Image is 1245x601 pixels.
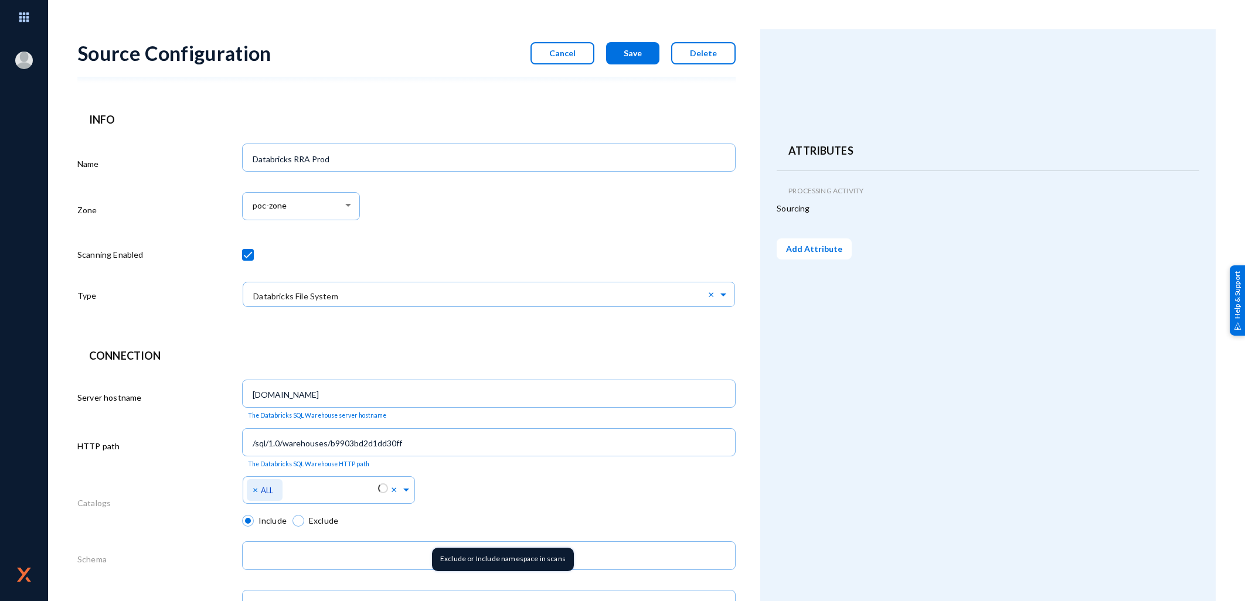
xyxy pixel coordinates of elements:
[253,484,261,495] span: ×
[788,143,1188,159] header: Attributes
[254,514,287,527] span: Include
[77,204,97,216] label: Zone
[77,248,144,261] label: Scanning Enabled
[786,244,842,254] span: Add Attribute
[788,186,1188,196] header: Processing Activity
[708,289,718,299] span: Clear all
[1230,265,1245,336] div: Help & Support
[89,348,724,364] header: Connection
[624,48,642,58] span: Save
[690,48,717,58] span: Delete
[77,158,99,170] label: Name
[6,5,42,30] img: app launcher
[432,548,574,571] div: Exclude or Include namespace in scans
[77,41,271,65] div: Source Configuration
[549,48,576,58] span: Cancel
[77,440,120,452] label: HTTP path
[77,553,107,565] label: Schema
[77,391,141,404] label: Server hostname
[248,460,369,468] mat-hint: The Databricks SQL Warehouse HTTP path
[15,52,33,69] img: blank-profile-picture.png
[391,484,401,496] span: Clear all
[248,412,386,419] mat-hint: The Databricks SQL Warehouse server hostname
[77,497,111,509] label: Catalogs
[253,201,287,211] span: poc-zone
[777,202,809,216] span: Sourcing
[530,42,594,64] button: Cancel
[89,112,724,128] header: Info
[1234,322,1241,330] img: help_support.svg
[777,238,852,259] button: Add Attribute
[261,486,273,495] span: ALL
[77,289,97,302] label: Type
[304,514,338,527] span: Exclude
[606,42,659,64] button: Save
[671,42,736,64] button: Delete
